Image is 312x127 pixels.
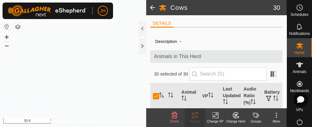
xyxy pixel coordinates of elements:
[290,89,309,93] span: Neckbands
[220,83,241,109] th: Last Updated
[289,32,310,36] span: Notifications
[168,93,173,98] p-sorticon: Activate to sort
[170,120,179,123] span: Delete
[208,93,213,98] p-sorticon: Activate to sort
[155,39,177,44] label: Description
[296,108,303,112] span: VPs
[177,36,184,46] span: -
[294,51,304,55] span: Herds
[262,83,282,109] th: Battery
[189,67,266,81] input: Search (S)
[179,83,200,109] th: Animal
[154,53,279,60] span: Animals in This Herd
[14,23,22,31] button: Map Layers
[225,119,246,124] div: Change Herd
[273,97,278,102] p-sorticon: Activate to sort
[3,23,11,30] button: Reset Map
[241,83,262,109] th: Audio Ratio (%)
[185,119,205,124] div: Tracks
[273,3,280,12] span: 30
[48,119,72,124] a: Privacy Policy
[181,97,187,102] p-sorticon: Activate to sort
[266,119,287,124] div: More
[290,13,308,17] span: Schedules
[246,119,266,124] div: Groups
[79,119,98,124] a: Contact Us
[8,5,87,17] img: Gallagher Logo
[205,119,225,124] div: Change VP
[154,71,189,77] span: 30 selected of 30
[159,93,164,98] p-sorticon: Activate to sort
[251,100,256,105] p-sorticon: Activate to sort
[170,4,273,11] h2: Cows
[293,70,306,74] span: Animals
[3,42,11,49] button: –
[200,83,220,109] th: VP
[223,100,228,105] p-sorticon: Activate to sort
[3,33,11,41] button: +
